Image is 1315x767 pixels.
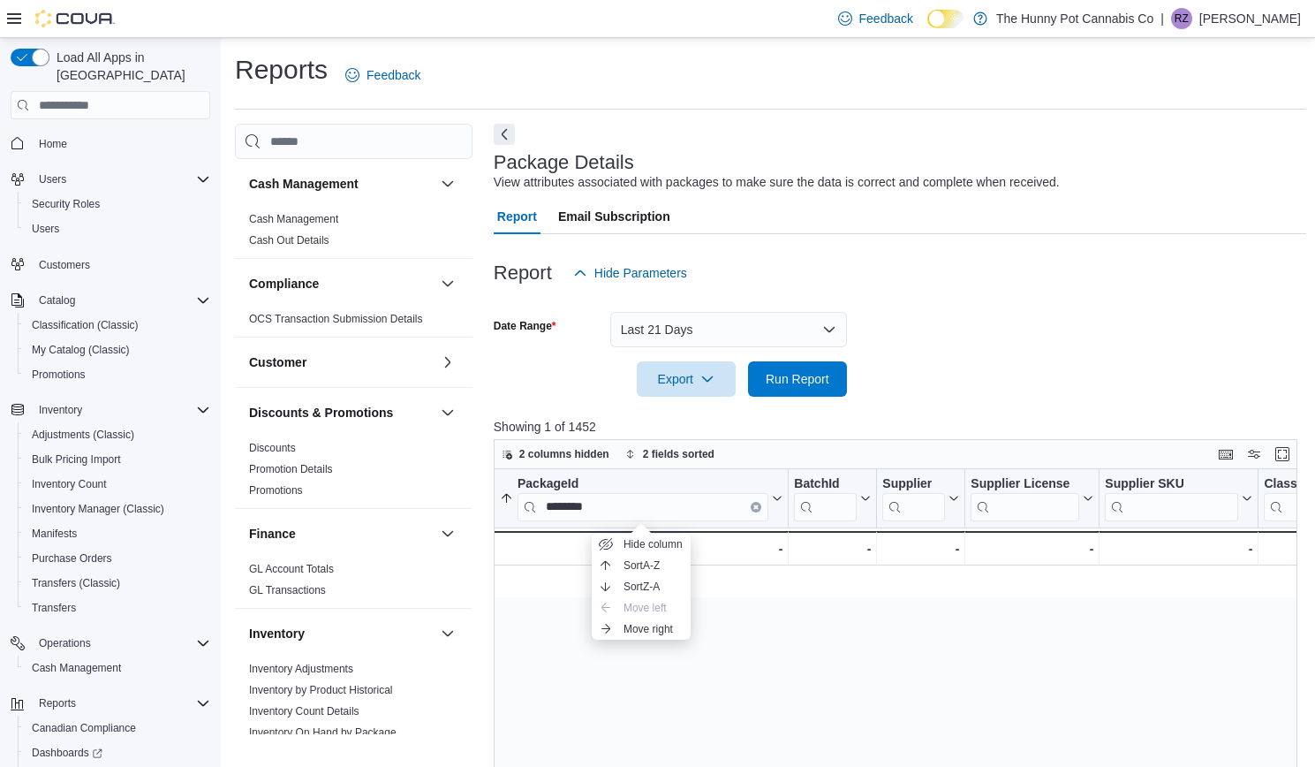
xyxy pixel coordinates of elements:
button: Compliance [249,275,434,292]
p: [PERSON_NAME] [1199,8,1301,29]
span: Purchase Orders [32,551,112,566]
span: Classification (Classic) [32,318,139,332]
span: Cash Management [32,661,121,675]
button: SortZ-A [592,576,691,597]
a: Feedback [338,57,427,93]
button: Inventory [4,398,217,422]
div: - [499,538,782,559]
button: Enter fullscreen [1272,444,1293,465]
span: Adjustments (Classic) [25,424,210,445]
p: The Hunny Pot Cannabis Co [996,8,1153,29]
button: Adjustments (Classic) [18,422,217,447]
button: Users [4,167,217,192]
a: Customers [32,254,97,276]
button: Export [637,361,736,397]
span: GL Transactions [249,583,326,597]
span: Promotion Details [249,462,333,476]
h3: Report [494,262,552,284]
button: Move left [592,597,691,619]
a: GL Account Totals [249,563,334,575]
span: Purchase Orders [25,548,210,569]
button: Customer [249,353,434,371]
a: OCS Transaction Submission Details [249,313,423,325]
button: Last 21 Days [610,312,847,347]
button: Discounts & Promotions [437,402,458,423]
button: Users [18,216,217,241]
div: Supplier License [971,476,1079,493]
a: Dashboards [25,742,110,763]
a: Canadian Compliance [25,718,143,739]
button: My Catalog (Classic) [18,338,217,362]
button: Keyboard shortcuts [1215,444,1236,465]
span: Adjustments (Classic) [32,428,134,442]
span: Bulk Pricing Import [25,449,210,470]
span: Home [39,137,67,151]
button: Run Report [748,361,847,397]
button: Hide column [592,534,691,555]
span: Dashboards [25,742,210,763]
a: Inventory Adjustments [249,663,353,675]
div: Supplier [882,476,945,521]
a: Inventory by Product Historical [249,684,393,696]
button: Customers [4,252,217,277]
span: Inventory Count [25,474,210,495]
button: Cash Management [249,175,434,193]
button: Reports [4,691,217,716]
span: Customers [39,258,90,272]
span: Transfers [25,597,210,619]
span: Promotions [249,483,303,497]
span: Run Report [766,370,829,388]
span: Email Subscription [558,199,670,234]
span: Promotions [32,368,86,382]
button: Customer [437,352,458,373]
span: Operations [39,636,91,650]
div: BatchId [794,476,857,521]
span: Manifests [32,527,77,541]
a: Bulk Pricing Import [25,449,128,470]
a: Inventory Manager (Classic) [25,498,171,520]
button: Inventory [32,399,89,421]
a: Cash Management [249,213,338,225]
span: Discounts [249,441,296,455]
span: Inventory On Hand by Package [249,725,397,740]
button: Finance [249,525,434,543]
span: Transfers (Classic) [32,576,120,590]
h3: Discounts & Promotions [249,404,393,421]
a: My Catalog (Classic) [25,339,137,361]
span: Move right [623,622,673,636]
span: Load All Apps in [GEOGRAPHIC_DATA] [49,49,210,84]
button: SortA-Z [592,555,691,576]
a: Adjustments (Classic) [25,424,141,445]
button: Compliance [437,273,458,294]
img: Cova [35,10,115,27]
button: Transfers [18,596,217,620]
a: Purchase Orders [25,548,119,569]
span: Users [39,172,66,186]
div: Discounts & Promotions [235,437,472,508]
h3: Compliance [249,275,319,292]
button: Inventory [249,625,434,642]
h3: Inventory [249,625,305,642]
div: Package URL [518,476,768,521]
button: Home [4,130,217,156]
button: Inventory Count [18,472,217,497]
span: Inventory [32,399,210,421]
button: Security Roles [18,192,217,216]
button: Inventory Manager (Classic) [18,497,217,521]
a: Cash Out Details [249,234,329,247]
div: Cash Management [235,209,472,258]
button: Next [494,124,515,145]
span: Manifests [25,523,210,544]
span: RZ [1175,8,1189,29]
span: Catalog [39,293,75,308]
span: Transfers (Classic) [25,573,210,594]
a: Inventory On Hand by Package [249,726,397,739]
button: Classification (Classic) [18,313,217,338]
span: Export [647,361,725,397]
span: GL Account Totals [249,562,334,576]
h3: Package Details [494,152,634,173]
div: - [1105,538,1252,559]
button: Clear input [751,502,761,513]
div: PackageId [518,476,768,493]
